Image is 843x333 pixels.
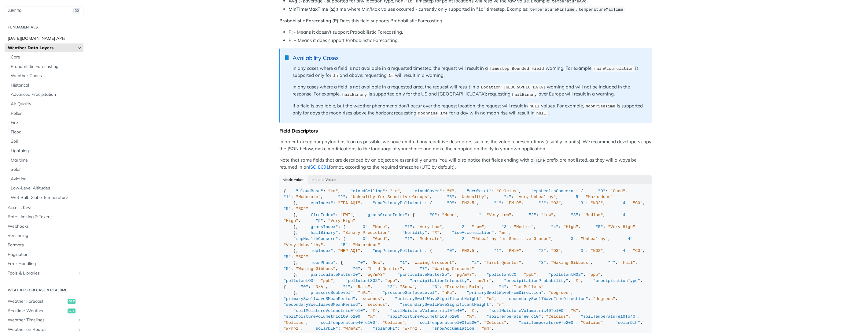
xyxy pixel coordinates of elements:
a: Weather Forecastget [5,297,83,306]
span: rainAccumulation [594,66,634,71]
span: "%" [370,309,377,313]
span: "Celcius" [581,320,603,325]
span: [DATE][DOMAIN_NAME] APIs [8,36,82,42]
p: If a field is available, but the weather phenomena don't occur over the request location, the req... [293,103,646,117]
span: "1" [494,201,501,205]
button: JUMP TO⌘/ [5,6,83,15]
span: "soilTemperature100To200" [417,320,479,325]
li: P: + Means it does support Probabilistic Forecasting. [289,37,652,44]
a: Lightning [8,146,83,155]
span: Weather Codes [11,73,82,79]
strong: MinTime/MaxTime (⧖): [289,6,337,12]
span: "4" [504,195,511,199]
span: "CO" [633,249,642,253]
span: "4" [625,237,633,241]
span: "4" [620,213,628,217]
span: "Hazardous" [586,195,613,199]
span: moonriseTime [586,104,615,109]
span: Soil [11,138,82,144]
span: "PM10" [506,249,521,253]
a: Historical [8,81,83,90]
span: Location [GEOGRAPHIC_DATA] [481,85,545,90]
a: Probabilistic Forecasting [8,62,83,71]
span: Time [535,158,545,163]
span: "2" [338,195,345,199]
button: Hide subpages for Weather Data Layers [77,46,82,51]
span: Wet Bulb Globe Temperature [11,195,82,201]
span: "5" [284,207,291,211]
span: "1" [405,225,412,229]
p: In any cases where a field is not available in a requested area, the request will result in a war... [293,84,646,98]
a: Weather Data LayersHide subpages for Weather Data Layers [5,43,83,53]
a: Access Keys [5,203,83,212]
span: "grassIndex" [308,225,338,229]
span: "Moderate" [296,195,321,199]
span: null [529,104,539,109]
span: Weather on Routes [8,327,75,333]
a: Pagination [5,250,83,259]
span: "4" [620,201,628,205]
span: 📘 [284,54,290,62]
span: "NO2" [591,201,603,205]
span: "5" [284,267,291,271]
p: Does this field supports Probabilistic Forecasting. [279,17,652,24]
span: Realtime Weather [8,308,66,314]
span: "pollutantSO2" [345,279,380,283]
span: "pollutantO3" [284,279,316,283]
span: "2" [539,249,546,253]
span: "Waning Gibbous" [296,267,336,271]
span: "3" [571,213,578,217]
span: "1" [343,285,350,289]
span: "2" [459,237,467,241]
span: "2" [472,260,479,265]
h2: Weather Forecast & realtime [5,287,83,293]
span: "3" [447,195,454,199]
a: Realtime Weatherget [5,306,83,316]
span: "%" [368,314,375,319]
span: "MEP AQI" [338,249,360,253]
span: "soilMoistureVolumetric0To200" [388,314,462,319]
span: ⌘/ [73,8,80,13]
span: "Medium" [514,225,534,229]
a: Weather TimelinesShow subpages for Weather Timelines [5,316,83,325]
span: "Low" [541,213,554,217]
a: Rate Limiting & Tokens [5,212,83,222]
span: hailBinary [342,92,367,97]
a: Pollen [8,109,83,118]
div: Field Descriptors [279,128,652,134]
p: Note that some fields that are described by an object are essentially enums. You will also notice... [279,157,652,171]
span: "%" [447,189,454,193]
span: "0" [360,237,368,241]
a: Maritime [8,156,83,165]
span: temperatureMaxTime [579,7,623,12]
span: "Good" [373,237,388,241]
a: Soil [8,137,83,146]
span: "m" [496,302,504,307]
span: "2" [388,285,395,289]
span: "solarGHI" [373,326,397,331]
span: "3" [502,225,509,229]
span: "2" [529,213,536,217]
button: Show subpages for Weather on Routes [77,327,82,332]
span: "Rain" [355,285,370,289]
button: Imperial Values [308,175,340,184]
span: "EPA AQI" [338,201,360,205]
span: "pollutantCO" [487,272,519,277]
span: Historical [11,82,82,88]
span: "5" [284,255,291,259]
span: "iceAccumulation" [452,230,494,235]
span: "3" [539,260,546,265]
span: Access Keys [8,205,82,211]
span: "Celcius" [383,320,405,325]
span: "7" [420,267,427,271]
span: "0" [447,249,454,253]
span: "PM10" [506,201,521,205]
span: "hailBinary" [308,230,338,235]
span: "Hazardous" [353,243,380,247]
h2: Fundamentals [5,24,83,30]
span: "seconds" [365,302,388,307]
span: "3" [578,201,586,205]
a: Versioning [5,231,83,240]
span: "precipitationIntensity" [410,279,469,283]
span: "High" [563,225,578,229]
